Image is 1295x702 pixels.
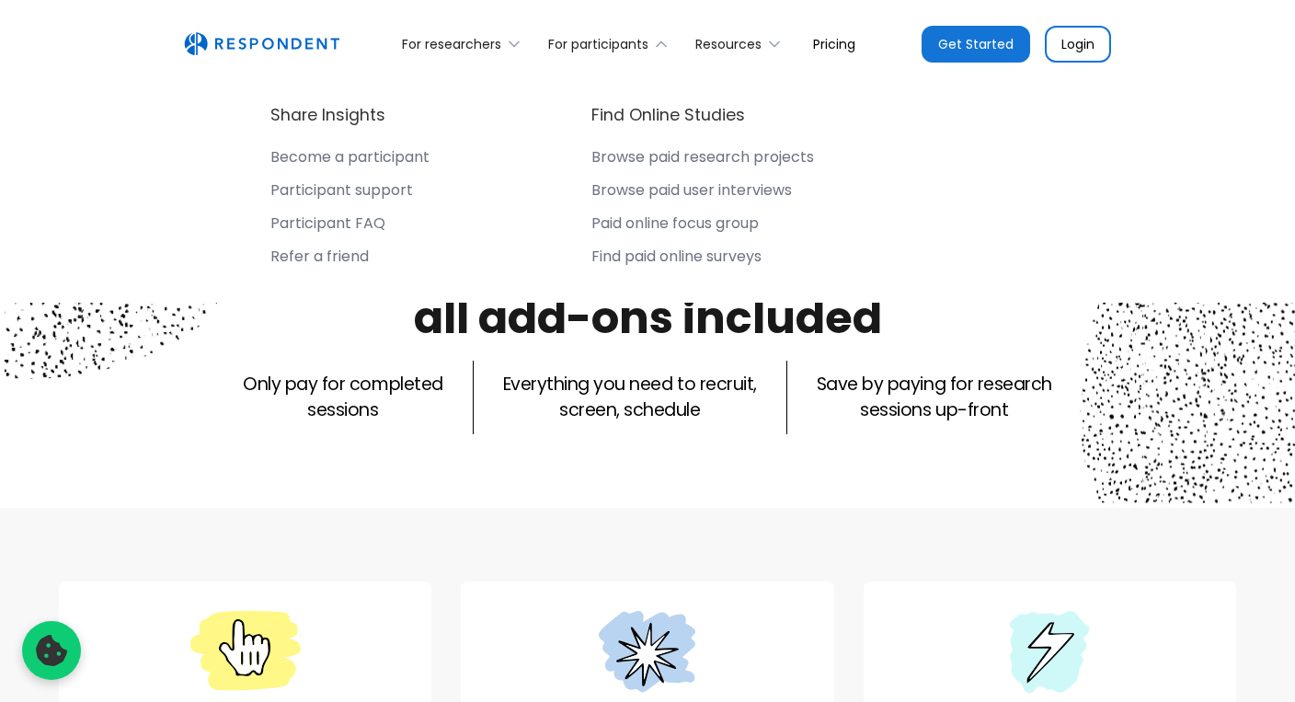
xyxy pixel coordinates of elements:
[548,35,648,53] div: For participants
[591,181,792,200] div: Browse paid user interviews
[591,181,814,207] a: Browse paid user interviews
[184,32,339,56] img: Untitled UI logotext
[270,148,430,167] div: Become a participant
[591,214,814,240] a: Paid online focus group
[922,26,1030,63] a: Get Started
[270,214,385,233] div: Participant FAQ
[184,32,339,56] a: home
[798,22,870,65] a: Pricing
[591,247,762,266] div: Find paid online surveys
[270,104,385,126] h4: Share Insights
[270,247,369,266] div: Refer a friend
[1045,26,1111,63] a: Login
[538,22,685,65] div: For participants
[591,148,814,167] div: Browse paid research projects
[270,247,430,273] a: Refer a friend
[270,214,430,240] a: Participant FAQ
[817,372,1052,423] p: Save by paying for research sessions up-front
[591,214,759,233] div: Paid online focus group
[402,35,501,53] div: For researchers
[270,148,430,174] a: Become a participant
[270,181,430,207] a: Participant support
[591,104,745,126] h4: Find Online Studies
[591,148,814,174] a: Browse paid research projects
[685,22,798,65] div: Resources
[270,181,413,200] div: Participant support
[695,35,762,53] div: Resources
[392,22,538,65] div: For researchers
[243,372,442,423] p: Only pay for completed sessions
[591,247,814,273] a: Find paid online surveys
[503,372,757,423] p: Everything you need to recruit, screen, schedule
